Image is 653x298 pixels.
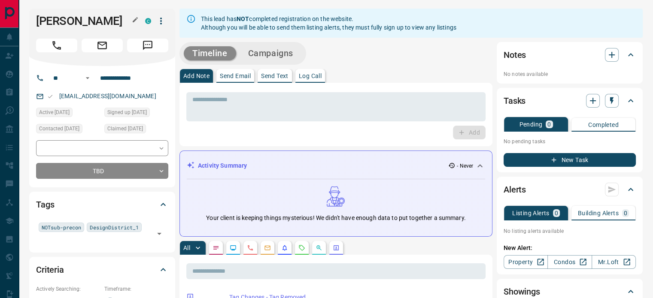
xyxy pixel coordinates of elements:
span: Active [DATE] [39,108,70,117]
span: NOTsub-precon [42,223,81,232]
div: Alerts [504,179,636,200]
p: 0 [624,210,627,216]
span: Call [36,39,77,52]
p: No listing alerts available [504,227,636,235]
span: Claimed [DATE] [107,124,143,133]
div: Tags [36,194,168,215]
span: Email [82,39,123,52]
p: Activity Summary [198,161,247,170]
p: Completed [588,122,619,128]
span: Contacted [DATE] [39,124,79,133]
strong: NOT [237,15,249,22]
p: Send Email [220,73,251,79]
div: TBD [36,163,168,179]
p: Send Text [261,73,289,79]
a: Mr.Loft [592,255,636,269]
svg: Opportunities [316,244,322,251]
p: Timeframe: [104,285,168,293]
h2: Alerts [504,183,526,196]
h2: Criteria [36,263,64,277]
span: Signed up [DATE] [107,108,147,117]
svg: Lead Browsing Activity [230,244,237,251]
div: This lead has completed registration on the website. Although you will be able to send them listi... [201,11,456,35]
h2: Tags [36,198,54,211]
button: New Task [504,153,636,167]
div: Notes [504,45,636,65]
p: No pending tasks [504,135,636,148]
div: Thu May 26 2022 [36,108,100,120]
button: Open [153,228,165,240]
p: Your client is keeping things mysterious! We didn't have enough data to put together a summary. [206,214,465,223]
svg: Notes [213,244,219,251]
button: Campaigns [240,46,302,60]
h1: [PERSON_NAME] [36,14,132,28]
a: Condos [547,255,592,269]
svg: Emails [264,244,271,251]
svg: Email Valid [47,93,53,99]
svg: Calls [247,244,254,251]
p: Listing Alerts [512,210,550,216]
p: All [183,245,190,251]
p: Actively Searching: [36,285,100,293]
div: Activity Summary- Never [187,158,485,174]
p: Add Note [183,73,210,79]
p: 0 [547,121,551,127]
svg: Agent Actions [333,244,340,251]
h2: Notes [504,48,526,62]
span: Message [127,39,168,52]
div: Thu May 26 2022 [104,124,168,136]
svg: Listing Alerts [281,244,288,251]
div: Criteria [36,259,168,280]
h2: Tasks [504,94,525,108]
div: Thu May 26 2022 [36,124,100,136]
p: Log Call [299,73,322,79]
a: [EMAIL_ADDRESS][DOMAIN_NAME] [59,93,156,99]
span: DesignDistrict_1 [90,223,139,232]
p: 0 [555,210,558,216]
div: Tasks [504,90,636,111]
svg: Requests [298,244,305,251]
div: condos.ca [145,18,151,24]
p: - Never [457,162,473,170]
button: Timeline [184,46,236,60]
div: Thu May 26 2022 [104,108,168,120]
p: No notes available [504,70,636,78]
a: Property [504,255,548,269]
p: Pending [519,121,542,127]
p: New Alert: [504,244,636,253]
button: Open [82,73,93,83]
p: Building Alerts [578,210,619,216]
